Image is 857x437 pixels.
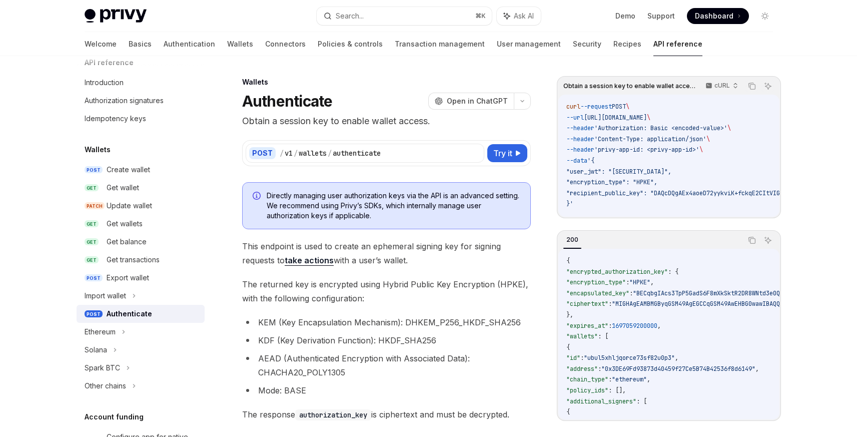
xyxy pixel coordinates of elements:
div: 200 [563,234,581,246]
span: GET [85,238,99,246]
a: Idempotency keys [77,110,205,128]
div: Create wallet [107,164,150,176]
a: take actions [285,255,334,266]
a: GETGet wallet [77,179,205,197]
div: Wallets [242,77,531,87]
button: cURL [700,78,742,95]
span: --header [566,135,594,143]
span: GET [85,256,99,264]
code: authorization_key [295,409,371,420]
span: "signer_id" [566,419,605,427]
span: 'Authorization: Basic <encoded-value>' [594,124,727,132]
div: authenticate [333,148,381,158]
button: Ask AI [497,7,541,25]
span: : [608,322,612,330]
span: : [598,365,601,373]
span: , [699,419,703,427]
span: }' [566,200,573,208]
p: cURL [714,82,730,90]
h5: Wallets [85,144,111,156]
span: \ [626,103,629,111]
button: Toggle dark mode [757,8,773,24]
span: \ [699,146,703,154]
span: --url [566,114,584,122]
p: Obtain a session key to enable wallet access. [242,114,531,128]
div: POST [249,147,276,159]
span: This endpoint is used to create an ephemeral signing key for signing requests to with a user’s wa... [242,239,531,267]
span: GET [85,220,99,228]
span: 'Content-Type: application/json' [594,135,706,143]
div: Solana [85,344,107,356]
a: Connectors [265,32,306,56]
a: GETGet transactions [77,251,205,269]
span: 'privy-app-id: <privy-app-id>' [594,146,699,154]
a: API reference [653,32,702,56]
li: AEAD (Authenticated Encryption with Associated Data): CHACHA20_POLY1305 [242,351,531,379]
span: Dashboard [695,11,733,21]
span: Try it [493,147,512,159]
span: POST [85,310,103,318]
a: Policies & controls [318,32,383,56]
span: , [675,354,678,362]
button: Open in ChatGPT [428,93,514,110]
span: "ethereum" [612,375,647,383]
span: The returned key is encrypted using Hybrid Public Key Encryption (HPKE), with the following confi... [242,277,531,305]
button: Search...⌘K [317,7,492,25]
span: { [566,343,570,351]
li: KDF (Key Derivation Function): HKDF_SHA256 [242,333,531,347]
span: , [755,365,759,373]
span: }, [566,311,573,319]
span: --header [566,124,594,132]
span: POST [85,274,103,282]
div: Import wallet [85,290,126,302]
span: \ [706,135,710,143]
span: "ubul5xhljqorce73sf82u0p3" [584,354,675,362]
li: Mode: BASE [242,383,531,397]
a: POSTAuthenticate [77,305,205,323]
img: light logo [85,9,147,23]
span: --request [580,103,612,111]
span: "wallets" [566,332,598,340]
li: KEM (Key Encapsulation Mechanism): DHKEM_P256_HKDF_SHA256 [242,315,531,329]
span: PATCH [85,202,105,210]
a: POSTCreate wallet [77,161,205,179]
div: / [280,148,284,158]
div: Export wallet [107,272,149,284]
span: , [657,322,661,330]
div: Idempotency keys [85,113,146,125]
button: Ask AI [761,80,774,93]
div: / [328,148,332,158]
span: "id" [566,354,580,362]
span: : [580,354,584,362]
a: Transaction management [395,32,485,56]
span: Obtain a session key to enable wallet access. [563,82,696,90]
span: , [647,375,650,383]
span: "policy_ids" [566,386,608,394]
a: GETGet wallets [77,215,205,233]
button: Try it [487,144,527,162]
span: [URL][DOMAIN_NAME] [584,114,647,122]
div: Search... [336,10,364,22]
h1: Authenticate [242,92,333,110]
span: : [605,419,608,427]
span: "expires_at" [566,322,608,330]
a: Support [647,11,675,21]
span: '{ [587,157,594,165]
div: Get wallet [107,182,139,194]
span: { [566,408,570,416]
div: Spark BTC [85,362,120,374]
a: Authentication [164,32,215,56]
span: \ [647,114,650,122]
a: Wallets [227,32,253,56]
span: : { [668,268,678,276]
span: --data [566,157,587,165]
span: Open in ChatGPT [447,96,508,106]
a: Dashboard [687,8,749,24]
a: Demo [615,11,635,21]
span: "0x3DE69Fd93873d40459f27Ce5B74B42536f8d6149" [601,365,755,373]
a: Introduction [77,74,205,92]
span: : [], [608,386,626,394]
div: / [294,148,298,158]
span: "p3cyj3n8mt9f9u2htfize511" [608,419,699,427]
a: Recipes [613,32,641,56]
